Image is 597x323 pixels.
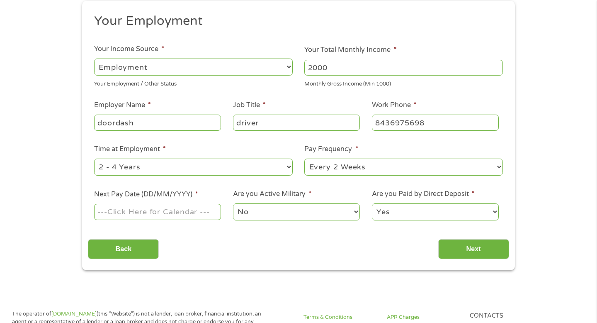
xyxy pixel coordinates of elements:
[438,239,509,259] input: Next
[304,145,358,154] label: Pay Frequency
[94,115,221,130] input: Walmart
[88,239,159,259] input: Back
[470,312,543,320] h4: Contacts
[372,190,475,198] label: Are you Paid by Direct Deposit
[94,190,198,199] label: Next Pay Date (DD/MM/YYYY)
[94,204,221,220] input: ---Click Here for Calendar ---
[372,115,499,130] input: (231) 754-4010
[387,313,460,321] a: APR Charges
[304,77,503,88] div: Monthly Gross Income (Min 1000)
[51,311,97,317] a: [DOMAIN_NAME]
[233,101,266,110] label: Job Title
[372,101,417,110] label: Work Phone
[94,13,497,29] h2: Your Employment
[94,101,151,110] label: Employer Name
[94,77,293,88] div: Your Employment / Other Status
[233,115,360,130] input: Cashier
[94,145,166,154] label: Time at Employment
[304,60,503,76] input: 1800
[304,46,396,54] label: Your Total Monthly Income
[303,313,376,321] a: Terms & Conditions
[233,190,311,198] label: Are you Active Military
[94,45,164,54] label: Your Income Source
